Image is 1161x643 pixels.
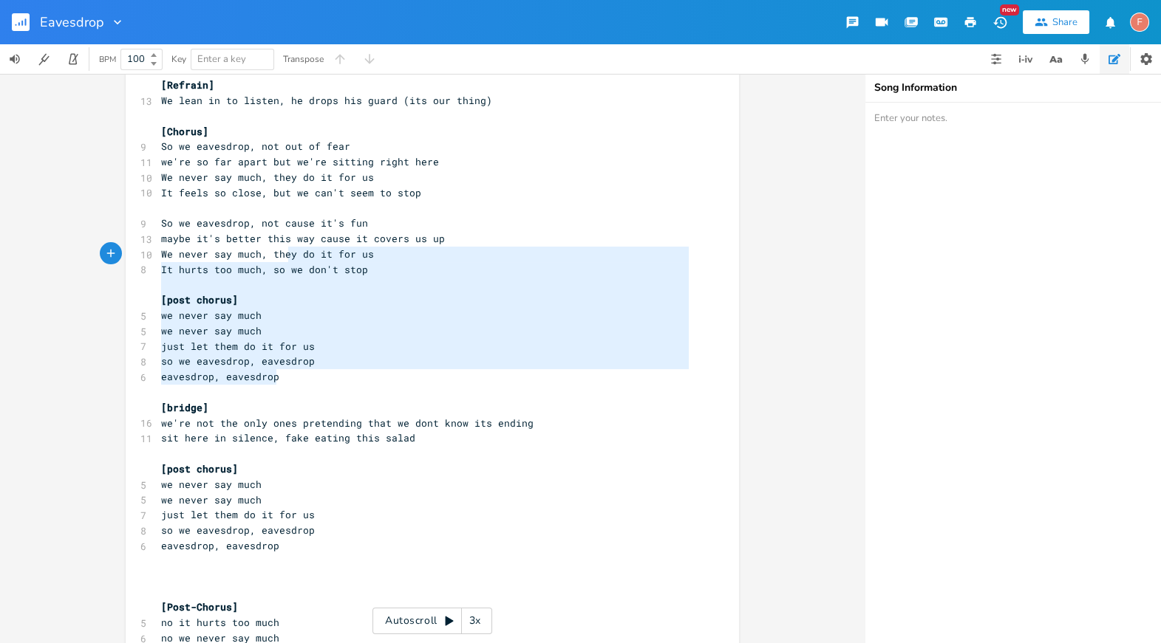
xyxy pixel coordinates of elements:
[1130,5,1149,39] button: F
[161,171,374,184] span: We never say much, they do it for us
[161,508,315,521] span: just let them do it for us
[462,608,488,634] div: 3x
[161,293,238,306] span: [post chorus]
[161,78,214,92] span: [Refrain]
[372,608,492,634] div: Autoscroll
[1130,13,1149,32] div: fuzzyip
[161,401,208,414] span: [bridge]
[161,616,279,629] span: no it hurts too much
[161,155,439,168] span: we're so far apart but we're sitting right here
[161,354,315,368] span: so we eavesdrop, eavesdrop
[161,493,262,506] span: we never say much
[1052,16,1077,29] div: Share
[40,16,104,29] span: Eavesdrop
[985,9,1015,35] button: New
[161,216,368,230] span: So we eavesdrop, not cause it's fun
[161,125,208,138] span: [Chorus]
[161,478,262,491] span: we never say much
[161,324,262,337] span: we never say much
[874,83,1152,93] div: Song Information
[161,186,421,199] span: It feels so close, but we can't seem to stop
[161,140,350,153] span: So we eavesdrop, not out of fear
[161,94,492,107] span: We lean in to listen, he drops his guard (its our thing)
[171,55,186,63] div: Key
[161,340,315,353] span: just let them do it for us
[161,462,238,475] span: [post chorus]
[161,523,315,537] span: so we eavesdrop, eavesdrop
[161,539,279,552] span: eavesdrop, eavesdrop
[161,431,415,444] span: sit here in silence, fake eating this salad
[1000,4,1019,16] div: New
[161,309,262,322] span: we never say much
[1023,10,1089,34] button: Share
[197,52,246,66] span: Enter a key
[161,232,445,245] span: maybe it's better this way cause it covers us up
[161,600,238,613] span: [Post-Chorus]
[283,55,324,63] div: Transpose
[161,263,368,276] span: It hurts too much, so we don't stop
[161,416,534,430] span: we're not the only ones pretending that we dont know its ending
[99,55,116,63] div: BPM
[161,370,279,383] span: eavesdrop, eavesdrop
[161,247,374,261] span: We never say much, they do it for us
